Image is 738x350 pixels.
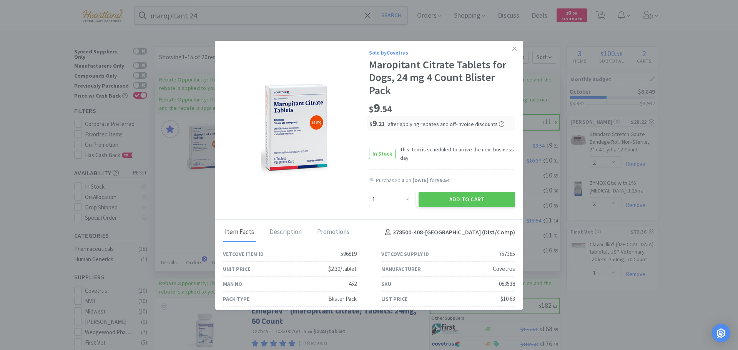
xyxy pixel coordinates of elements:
[369,100,392,116] span: 9
[261,80,331,176] img: 0ef2bb73bfd849f895d063f1004a916a_757385.png
[381,280,391,288] div: SKU
[223,280,244,288] div: Man No.
[223,223,256,242] div: Item Facts
[402,177,404,184] span: 3
[328,264,357,274] div: $2.30/tablet
[268,223,304,242] div: Description
[388,121,504,128] span: after applying rebates and off-invoice discounts
[499,249,515,259] div: 757385
[500,294,515,304] div: $10.63
[369,149,395,159] span: In Stock
[369,118,385,128] span: 9
[223,295,249,303] div: Pack Type
[349,279,357,289] div: 452
[499,279,515,289] div: 083538
[437,177,449,184] span: $9.54
[381,295,407,303] div: List Price
[376,177,515,184] div: Purchased on for
[380,104,392,114] span: . 54
[377,120,385,128] span: . 21
[396,145,515,163] span: This item is scheduled to arrive the next business day
[369,120,372,128] span: $
[412,177,429,184] span: [DATE]
[369,104,374,114] span: $
[712,324,730,342] div: Open Intercom Messenger
[328,294,357,304] div: Blister Pack
[381,265,421,273] div: Manufacturer
[369,58,515,97] div: Maropitant Citrate Tablets for Dogs, 24 mg 4 Count Blister Pack
[381,250,429,258] div: Vetcove Supply ID
[369,48,515,57] div: Sold by Covetrus
[315,223,351,242] div: Promotions
[223,265,250,273] div: Unit Price
[419,192,515,207] button: Add to Cart
[493,264,515,274] div: Covetrus
[341,249,357,259] div: 596819
[223,250,264,258] div: Vetcove Item ID
[382,227,515,237] h4: 378500-408 - [GEOGRAPHIC_DATA] (Dist/Comp)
